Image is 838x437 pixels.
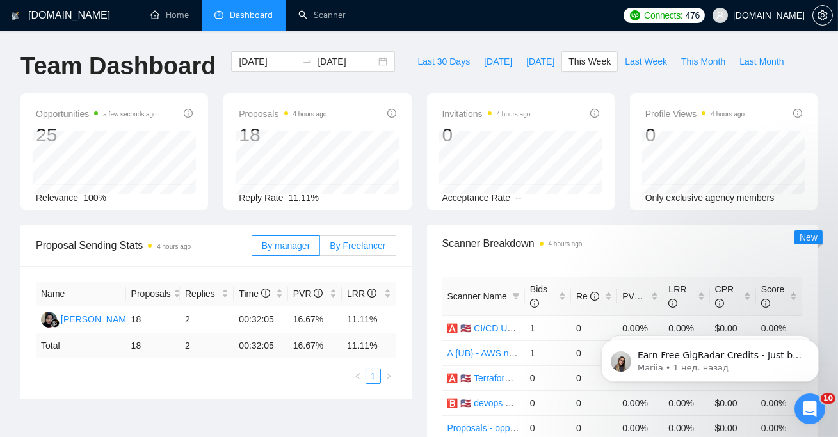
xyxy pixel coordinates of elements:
[477,51,519,72] button: [DATE]
[571,390,617,415] td: 0
[288,333,342,358] td: 16.67 %
[525,365,571,390] td: 0
[157,243,191,250] time: 4 hours ago
[663,390,709,415] td: 0.00%
[617,390,663,415] td: 0.00%
[239,123,326,147] div: 18
[668,284,686,308] span: LRR
[590,292,599,301] span: info-circle
[20,51,216,81] h1: Team Dashboard
[643,292,652,301] span: info-circle
[126,333,180,358] td: 18
[525,340,571,365] td: 1
[330,241,385,251] span: By Freelancer
[289,193,319,203] span: 11.11%
[354,372,362,380] span: left
[686,8,700,22] span: 476
[83,193,106,203] span: 100%
[180,306,234,333] td: 2
[126,306,180,333] td: 18
[381,369,396,384] button: right
[821,393,835,404] span: 10
[367,289,376,298] span: info-circle
[571,315,617,340] td: 0
[184,109,193,118] span: info-circle
[644,8,682,22] span: Connects:
[530,299,539,308] span: info-circle
[710,390,756,415] td: $0.00
[590,109,599,118] span: info-circle
[812,10,833,20] a: setting
[519,51,561,72] button: [DATE]
[711,111,745,118] time: 4 hours ago
[442,106,531,122] span: Invitations
[239,193,283,203] span: Reply Rate
[262,241,310,251] span: By manager
[630,10,640,20] img: upwork-logo.png
[293,289,323,299] span: PVR
[239,289,270,299] span: Time
[234,333,287,358] td: 00:32:05
[561,51,618,72] button: This Week
[645,123,745,147] div: 0
[381,369,396,384] li: Next Page
[794,393,825,424] iframe: Intercom live chat
[645,193,775,203] span: Only exclusive agency members
[385,372,392,380] span: right
[497,111,531,118] time: 4 hours ago
[447,373,562,383] a: 🅰️ 🇺🇸 Terraform US/AU/CA -
[239,106,326,122] span: Proposals
[302,56,312,67] span: swap-right
[618,51,674,72] button: Last Week
[761,284,785,308] span: Score
[681,54,725,68] span: This Month
[131,287,171,301] span: Proposals
[645,106,745,122] span: Profile Views
[442,193,511,203] span: Acceptance Rate
[417,54,470,68] span: Last 30 Days
[36,106,157,122] span: Opportunities
[347,289,376,299] span: LRR
[342,306,396,333] td: 11.11%
[571,365,617,390] td: 0
[214,10,223,19] span: dashboard
[350,369,366,384] button: left
[239,54,297,68] input: Start date
[36,333,126,358] td: Total
[61,312,134,326] div: [PERSON_NAME]
[36,237,252,253] span: Proposal Sending Stats
[756,390,802,415] td: 0.00%
[51,319,60,328] img: gigradar-bm.png
[515,193,521,203] span: --
[318,54,376,68] input: End date
[571,340,617,365] td: 0
[525,315,571,340] td: 1
[812,5,833,26] button: setting
[582,313,838,402] iframe: Intercom notifications сообщение
[298,10,346,20] a: searchScanner
[568,54,611,68] span: This Week
[350,369,366,384] li: Previous Page
[302,56,312,67] span: to
[625,54,667,68] span: Last Week
[447,423,547,433] a: Proposals - opportunities
[36,123,157,147] div: 25
[715,284,734,308] span: CPR
[234,306,287,333] td: 00:32:05
[11,6,20,26] img: logo
[447,323,614,333] a: 🅰️ 🇺🇸 CI/CD US/AU/CA relevant exp - old
[447,348,645,358] a: A {UB} - AWS non-US/AU/[GEOGRAPHIC_DATA]
[447,398,599,408] a: 🅱️ 🇺🇸 devops US/AU/CA relevant exp
[526,54,554,68] span: [DATE]
[41,314,134,324] a: SM[PERSON_NAME]
[549,241,583,248] time: 4 hours ago
[442,123,531,147] div: 0
[366,369,381,384] li: 1
[36,282,126,306] th: Name
[732,51,791,72] button: Last Month
[261,289,270,298] span: info-circle
[668,299,677,308] span: info-circle
[293,111,327,118] time: 4 hours ago
[314,289,323,298] span: info-circle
